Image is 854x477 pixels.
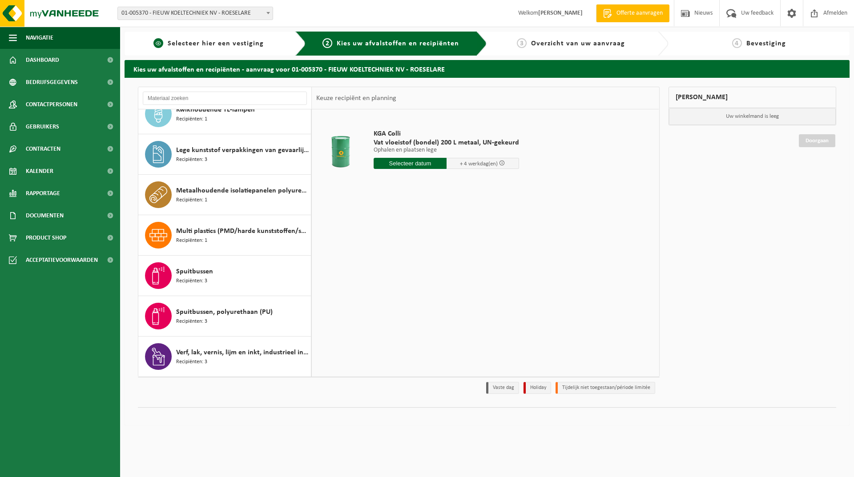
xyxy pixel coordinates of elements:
span: Kies uw afvalstoffen en recipiënten [337,40,459,47]
button: Spuitbussen Recipiënten: 3 [138,256,311,296]
span: Metaalhoudende isolatiepanelen polyurethaan (PU) [176,185,309,196]
span: Multi plastics (PMD/harde kunststoffen/spanbanden/EPS/folie naturel/folie gemengd) [176,226,309,236]
li: Vaste dag [486,382,519,394]
button: Multi plastics (PMD/harde kunststoffen/spanbanden/EPS/folie naturel/folie gemengd) Recipiënten: 1 [138,215,311,256]
a: Doorgaan [799,134,835,147]
button: Verf, lak, vernis, lijm en inkt, industrieel in kleinverpakking Recipiënten: 3 [138,337,311,377]
span: Documenten [26,204,64,227]
input: Materiaal zoeken [143,92,307,105]
span: Gebruikers [26,116,59,138]
span: Recipiënten: 3 [176,156,207,164]
span: Recipiënten: 1 [176,115,207,124]
span: Kwikhoudende TL-lampen [176,104,255,115]
span: 01-005370 - FIEUW KOELTECHNIEK NV - ROESELARE [117,7,273,20]
span: Verf, lak, vernis, lijm en inkt, industrieel in kleinverpakking [176,347,309,358]
li: Tijdelijk niet toegestaan/période limitée [556,382,655,394]
span: Selecteer hier een vestiging [168,40,264,47]
span: Rapportage [26,182,60,204]
span: Contactpersonen [26,93,77,116]
span: Product Shop [26,227,66,249]
p: Ophalen en plaatsen lege [374,147,519,153]
span: Bevestiging [746,40,786,47]
span: 3 [517,38,527,48]
span: KGA Colli [374,129,519,138]
span: Spuitbussen, polyurethaan (PU) [176,307,273,317]
span: Navigatie [26,27,53,49]
span: Dashboard [26,49,59,71]
span: Spuitbussen [176,266,213,277]
button: Lege kunststof verpakkingen van gevaarlijke stoffen Recipiënten: 3 [138,134,311,175]
span: 2 [322,38,332,48]
span: Overzicht van uw aanvraag [531,40,625,47]
button: Spuitbussen, polyurethaan (PU) Recipiënten: 3 [138,296,311,337]
a: Offerte aanvragen [596,4,669,22]
a: 1Selecteer hier een vestiging [129,38,288,49]
span: Offerte aanvragen [614,9,665,18]
span: Lege kunststof verpakkingen van gevaarlijke stoffen [176,145,309,156]
span: Recipiënten: 1 [176,196,207,204]
span: Recipiënten: 3 [176,358,207,366]
div: [PERSON_NAME] [669,87,837,108]
span: Bedrijfsgegevens [26,71,78,93]
h2: Kies uw afvalstoffen en recipiënten - aanvraag voor 01-005370 - FIEUW KOELTECHNIEK NV - ROESELARE [125,60,850,77]
button: Metaalhoudende isolatiepanelen polyurethaan (PU) Recipiënten: 1 [138,175,311,215]
div: Keuze recipiënt en planning [312,87,401,109]
li: Holiday [524,382,551,394]
span: Kalender [26,160,53,182]
span: Recipiënten: 3 [176,317,207,326]
span: 1 [153,38,163,48]
button: Kwikhoudende TL-lampen Recipiënten: 1 [138,94,311,134]
span: Recipiënten: 1 [176,236,207,245]
p: Uw winkelmand is leeg [669,108,836,125]
strong: [PERSON_NAME] [538,10,583,16]
span: Recipiënten: 3 [176,277,207,285]
span: Vat vloeistof (bondel) 200 L metaal, UN-gekeurd [374,138,519,147]
span: 01-005370 - FIEUW KOELTECHNIEK NV - ROESELARE [118,7,273,20]
span: + 4 werkdag(en) [460,161,498,167]
span: Contracten [26,138,60,160]
input: Selecteer datum [374,158,447,169]
span: 4 [732,38,742,48]
span: Acceptatievoorwaarden [26,249,98,271]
